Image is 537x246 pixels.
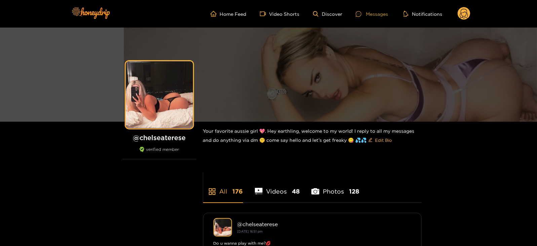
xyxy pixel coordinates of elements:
span: edit [368,138,373,143]
small: [DATE] 16:51 pm [237,230,263,233]
button: editEdit Bio [367,135,393,146]
div: verified member [122,147,196,159]
div: Messages [356,10,388,18]
span: home [210,11,220,17]
li: All [203,172,243,202]
button: Notifications [401,10,444,17]
span: Edit Bio [375,137,392,143]
img: chelseaterese [214,218,232,237]
span: 128 [349,187,359,196]
span: appstore [208,188,216,196]
li: Videos [255,172,300,202]
li: Photos [311,172,359,202]
a: Home Feed [210,11,246,17]
div: @ chelseaterese [237,221,411,227]
a: Discover [313,11,342,17]
span: 176 [233,187,243,196]
span: video-camera [260,11,269,17]
div: Your favorite aussie girl 💖. Hey earthling, welcome to my world! I reply to all my messages and d... [203,122,422,151]
span: 48 [292,187,300,196]
a: Video Shorts [260,11,300,17]
h1: @ chelseaterese [122,133,196,142]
